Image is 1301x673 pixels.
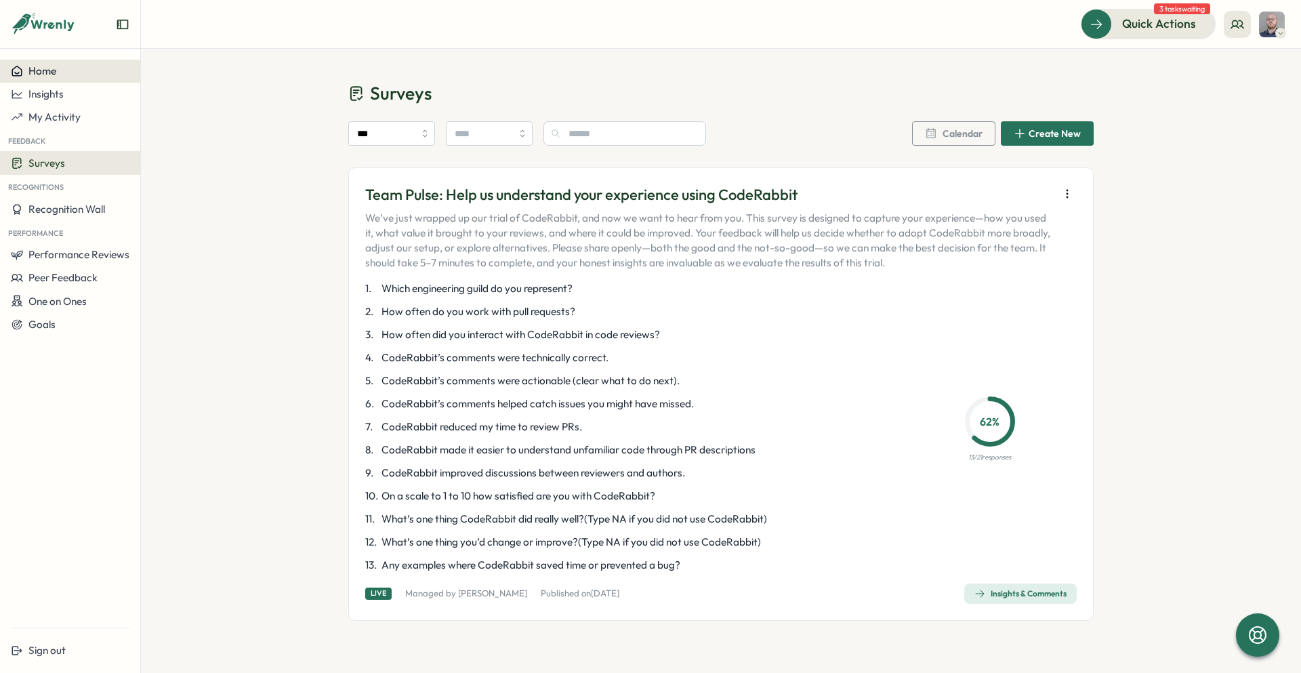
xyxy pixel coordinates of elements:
[381,350,608,365] span: CodeRabbit’s comments were technically correct.
[365,327,379,342] span: 3 .
[381,304,575,319] span: How often do you work with pull requests?
[1001,121,1094,146] button: Create New
[974,588,1067,599] div: Insights & Comments
[28,110,81,123] span: My Activity
[365,281,379,296] span: 1 .
[381,420,582,434] span: CodeRabbit reduced my time to review PRs.
[968,452,1011,463] p: 13 / 21 responses
[28,295,87,308] span: One on Ones
[365,420,379,434] span: 7 .
[1154,3,1210,14] span: 3 tasks waiting
[365,535,379,550] span: 12 .
[365,350,379,365] span: 4 .
[365,588,392,599] div: Live
[381,489,655,504] span: On a scale to 1 to 10 how satisfied are you with CodeRabbit?
[1029,129,1081,138] span: Create New
[381,443,756,457] span: CodeRabbit made it easier to understand unfamiliar code through PR descriptions
[28,87,64,100] span: Insights
[381,535,761,550] span: What’s one thing you’d change or improve?(Type NA if you did not use CodeRabbit)
[28,248,129,261] span: Performance Reviews
[370,81,432,105] span: Surveys
[28,271,98,284] span: Peer Feedback
[1259,12,1285,37] img: Radomir Sebek
[365,512,379,527] span: 11 .
[365,466,379,481] span: 9 .
[381,373,680,388] span: CodeRabbit’s comments were actionable (clear what to do next).
[365,443,379,457] span: 8 .
[381,558,680,573] span: Any examples where CodeRabbit saved time or prevented a bug?
[28,203,105,216] span: Recognition Wall
[116,18,129,31] button: Expand sidebar
[365,489,379,504] span: 10 .
[381,512,767,527] span: What’s one thing CodeRabbit did really well?(Type NA if you did not use CodeRabbit)
[28,318,56,331] span: Goals
[381,281,573,296] span: Which engineering guild do you represent?
[28,644,66,657] span: Sign out
[365,211,1052,270] p: We’ve just wrapped up our trial of CodeRabbit, and now we want to hear from you. This survey is d...
[458,588,527,598] a: [PERSON_NAME]
[1081,9,1216,39] button: Quick Actions
[943,129,983,138] span: Calendar
[1122,15,1196,33] span: Quick Actions
[912,121,995,146] button: Calendar
[381,466,685,481] span: CodeRabbit improved discussions between reviewers and authors.
[591,588,619,598] span: [DATE]
[381,396,694,411] span: CodeRabbit’s comments helped catch issues you might have missed.
[28,157,65,169] span: Surveys
[28,64,56,77] span: Home
[381,327,660,342] span: How often did you interact with CodeRabbit in code reviews?
[969,413,1011,430] p: 62 %
[365,304,379,319] span: 2 .
[365,558,379,573] span: 13 .
[365,184,1052,205] p: Team Pulse: Help us understand your experience using CodeRabbit
[365,396,379,411] span: 6 .
[964,584,1077,604] button: Insights & Comments
[405,588,527,600] p: Managed by
[541,588,619,600] p: Published on
[365,373,379,388] span: 5 .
